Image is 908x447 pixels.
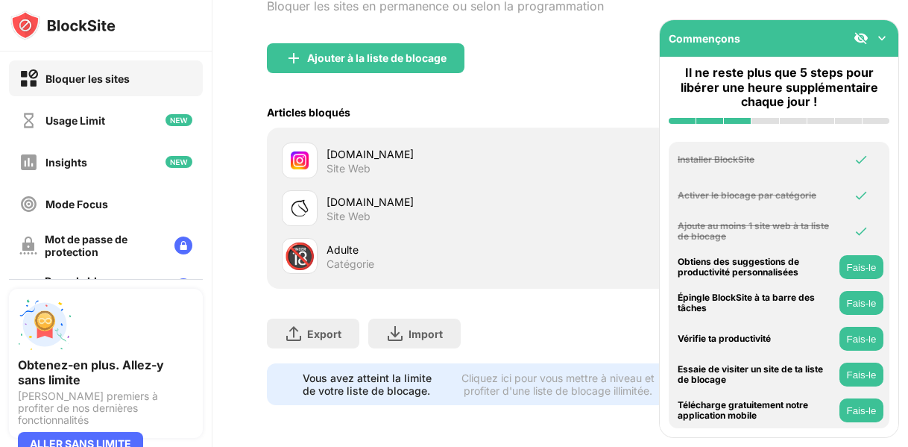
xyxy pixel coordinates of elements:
[854,31,868,46] img: eye-not-visible.svg
[678,334,836,344] div: Vérifie ta productivité
[10,10,116,40] img: logo-blocksite.svg
[19,111,38,130] img: time-usage-off.svg
[45,72,130,85] div: Bloquer les sites
[18,357,194,387] div: Obtenez-en plus. Allez-y sans limite
[839,291,883,315] button: Fais-le
[678,190,836,201] div: Activer le blocage par catégorie
[307,328,341,340] div: Export
[174,237,192,254] img: lock-menu.svg
[45,233,163,258] div: Mot de passe de protection
[327,257,374,271] div: Catégorie
[303,372,444,397] div: Vous avez atteint la limite de votre liste de blocage.
[678,221,836,243] div: Ajoute au moins 1 site web à ta liste de blocage
[327,146,560,162] div: [DOMAIN_NAME]
[839,255,883,279] button: Fais-le
[165,156,192,168] img: new-icon.svg
[839,327,883,351] button: Fais-le
[839,363,883,387] button: Fais-le
[327,194,560,210] div: [DOMAIN_NAME]
[165,114,192,126] img: new-icon.svg
[453,372,663,397] div: Cliquez ici pour vous mettre à niveau et profiter d'une liste de blocage illimitée.
[18,390,194,426] div: [PERSON_NAME] premiers à profiter de nos dernières fonctionnalités
[409,328,443,340] div: Import
[284,241,315,272] div: 🔞
[854,188,868,203] img: omni-check.svg
[174,278,192,296] img: lock-menu.svg
[839,398,883,422] button: Fais-le
[327,210,371,223] div: Site Web
[678,293,836,314] div: Épingle BlockSite à ta barre des tâches
[327,242,560,257] div: Adulte
[45,198,108,210] div: Mode Focus
[327,162,371,175] div: Site Web
[18,298,72,351] img: push-unlimited.svg
[669,32,740,45] div: Commençons
[45,156,87,169] div: Insights
[291,199,309,217] img: favicons
[267,106,350,119] div: Articles bloqués
[45,114,105,127] div: Usage Limit
[291,151,309,169] img: favicons
[19,195,38,213] img: focus-off.svg
[307,52,447,64] div: Ajouter à la liste de blocage
[678,257,836,278] div: Obtiens des suggestions de productivité personnalisées
[45,275,163,300] div: Page de bloc personnalisée
[19,69,38,88] img: block-on.svg
[874,31,889,46] img: omni-setup-toggle.svg
[669,66,889,109] div: Il ne reste plus que 5 steps pour libérer une heure supplémentaire chaque jour !
[19,153,38,172] img: insights-off.svg
[678,154,836,165] div: Installer BlockSite
[19,278,37,296] img: customize-block-page-off.svg
[19,237,37,254] img: password-protection-off.svg
[678,364,836,386] div: Essaie de visiter un site de ta liste de blocage
[854,224,868,239] img: omni-check.svg
[854,152,868,167] img: omni-check.svg
[678,400,836,422] div: Télécharge gratuitement notre application mobile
